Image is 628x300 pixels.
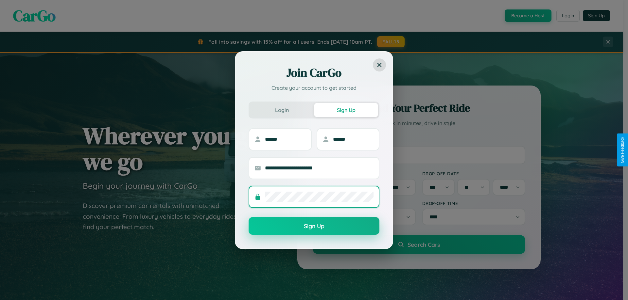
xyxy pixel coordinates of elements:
button: Sign Up [249,217,379,235]
h2: Join CarGo [249,65,379,81]
p: Create your account to get started [249,84,379,92]
button: Login [250,103,314,117]
button: Sign Up [314,103,378,117]
div: Give Feedback [620,137,625,163]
